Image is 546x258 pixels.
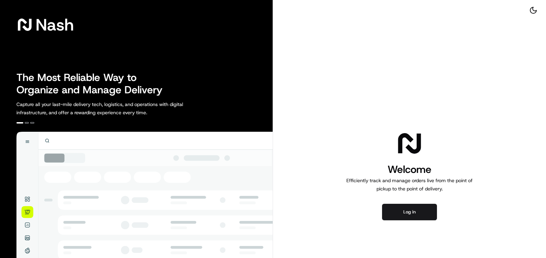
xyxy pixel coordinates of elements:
[16,71,170,96] h2: The Most Reliable Way to Organize and Manage Delivery
[16,100,214,117] p: Capture all your last-mile delivery tech, logistics, and operations with digital infrastructure, ...
[382,204,437,220] button: Log in
[344,176,475,193] p: Efficiently track and manage orders live from the point of pickup to the point of delivery.
[344,163,475,176] h1: Welcome
[36,18,74,32] span: Nash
